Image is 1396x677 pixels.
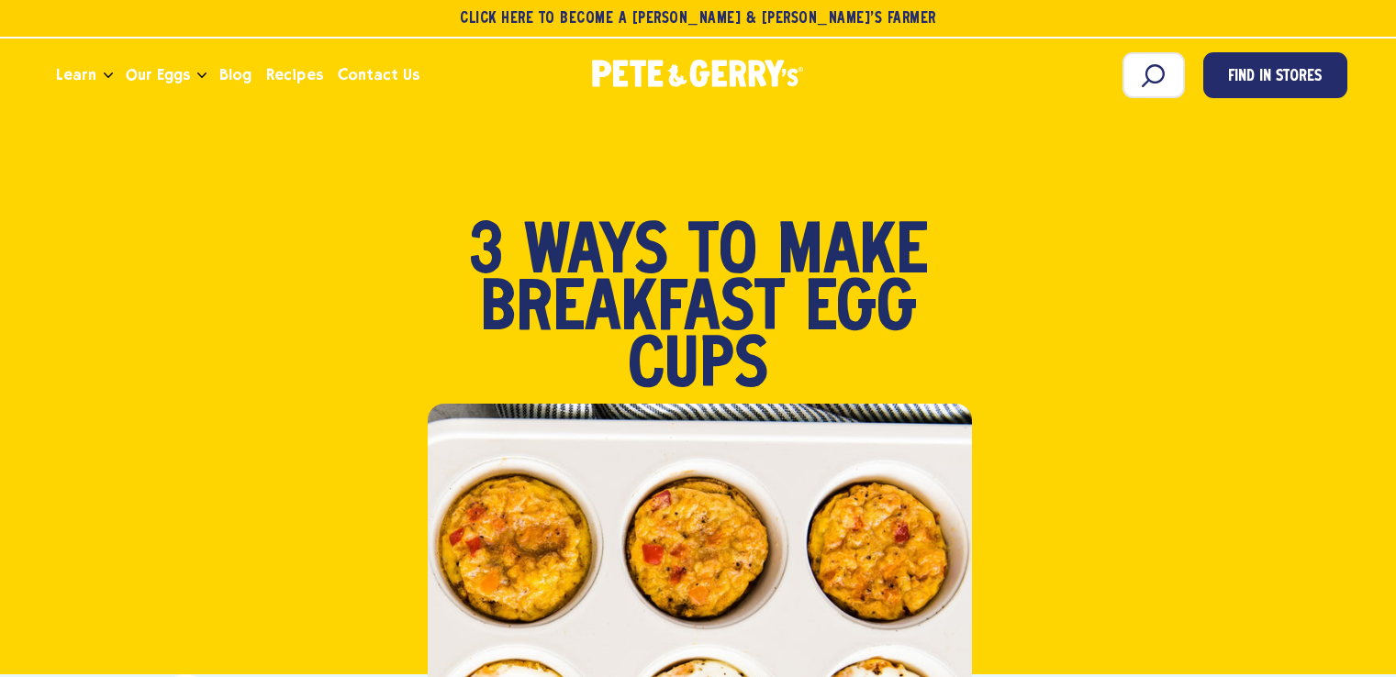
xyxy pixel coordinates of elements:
span: Egg [805,283,917,339]
button: Open the dropdown menu for Our Eggs [197,72,207,79]
a: Our Eggs [118,50,197,100]
input: Search [1122,52,1185,98]
span: Blog [219,63,251,86]
span: Ways [524,226,668,283]
a: Learn [49,50,104,100]
a: Find in Stores [1203,52,1347,98]
span: Recipes [266,63,322,86]
span: 3 [469,226,504,283]
span: Learn [56,63,96,86]
a: Blog [212,50,259,100]
a: Recipes [259,50,329,100]
span: Breakfast [480,283,785,339]
span: Our Eggs [126,63,190,86]
span: Find in Stores [1228,65,1322,90]
a: Contact Us [330,50,427,100]
span: Make [777,226,928,283]
span: Cups [628,339,768,396]
span: Contact Us [338,63,419,86]
button: Open the dropdown menu for Learn [104,72,113,79]
span: to [688,226,757,283]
